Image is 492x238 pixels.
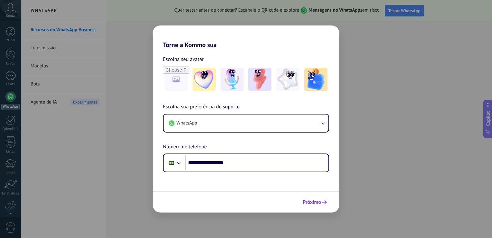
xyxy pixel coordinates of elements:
span: WhatsApp [176,120,197,126]
button: WhatsApp [164,114,328,132]
img: -3.jpeg [248,68,271,91]
img: -4.jpeg [276,68,299,91]
img: -1.jpeg [193,68,216,91]
div: Brazil: + 55 [166,156,178,170]
h2: Torne a Kommo sua [153,25,339,49]
img: -5.jpeg [304,68,327,91]
span: Escolha seu avatar [163,55,204,64]
img: -2.jpeg [221,68,244,91]
button: Próximo [300,197,330,208]
span: Escolha sua preferência de suporte [163,103,240,111]
span: Próximo [303,200,321,204]
span: Número de telefone [163,143,207,151]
